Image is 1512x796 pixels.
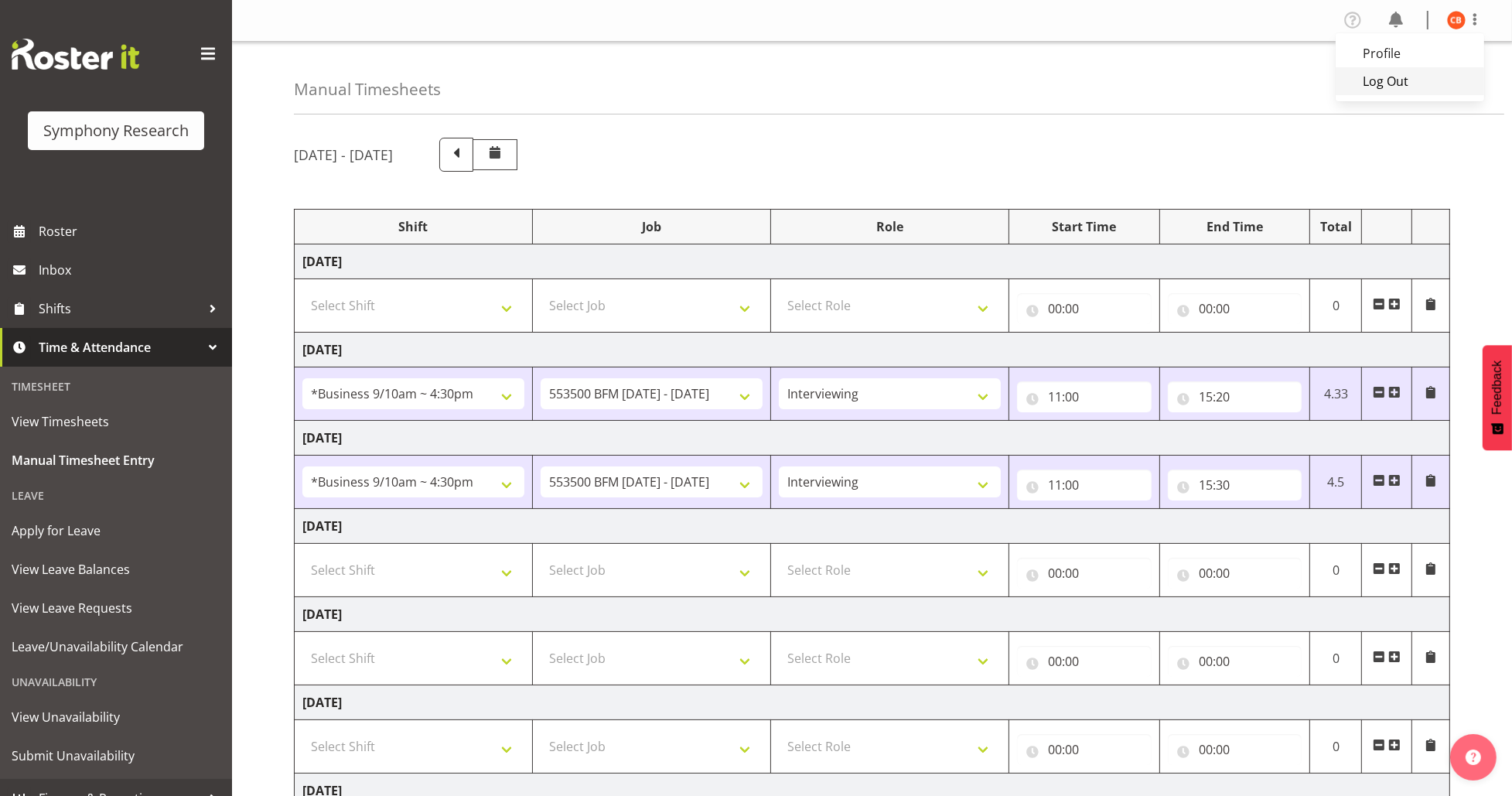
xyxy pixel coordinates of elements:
input: Click to select... [1017,470,1152,500]
input: Click to select... [1017,381,1152,412]
td: [DATE] [295,509,1450,544]
div: Job [541,217,763,236]
td: 0 [1310,632,1362,685]
input: Click to select... [1168,734,1302,765]
td: 4.5 [1310,456,1362,509]
span: View Timesheets [12,410,220,433]
div: Leave [4,480,228,511]
a: Log Out [1336,67,1484,95]
span: Roster [39,220,224,243]
td: [DATE] [295,421,1450,456]
span: Feedback [1490,360,1504,415]
input: Click to select... [1017,734,1152,765]
a: View Unavailability [4,698,228,736]
a: Manual Timesheet Entry [4,441,228,480]
a: View Leave Balances [4,550,228,589]
span: View Leave Requests [12,596,220,620]
td: 0 [1310,279,1362,333]
div: End Time [1168,217,1302,236]
td: 4.33 [1310,367,1362,421]
input: Click to select... [1017,293,1152,324]
span: Leave/Unavailability Calendar [12,635,220,658]
img: help-xxl-2.png [1466,750,1481,765]
td: [DATE] [295,244,1450,279]
input: Click to select... [1017,646,1152,677]
input: Click to select... [1168,470,1302,500]
span: View Unavailability [12,705,220,729]
button: Feedback - Show survey [1483,345,1512,450]
input: Click to select... [1168,646,1302,677]
div: Symphony Research [43,119,189,142]
td: [DATE] [295,597,1450,632]
a: Leave/Unavailability Calendar [4,627,228,666]
td: 0 [1310,544,1362,597]
div: Role [779,217,1001,236]
div: Total [1318,217,1353,236]
a: Apply for Leave [4,511,228,550]
a: View Leave Requests [4,589,228,627]
input: Click to select... [1168,381,1302,412]
a: Submit Unavailability [4,736,228,775]
img: Rosterit website logo [12,39,139,70]
input: Click to select... [1017,558,1152,589]
div: Timesheet [4,371,228,402]
a: View Timesheets [4,402,228,441]
a: Profile [1336,39,1484,67]
input: Click to select... [1168,293,1302,324]
div: Unavailability [4,666,228,698]
span: Time & Attendance [39,336,201,359]
span: Shifts [39,297,201,320]
span: Inbox [39,258,224,282]
td: 0 [1310,720,1362,774]
h5: [DATE] - [DATE] [294,146,393,163]
h4: Manual Timesheets [294,80,441,98]
img: chelsea-bartlett11426.jpg [1447,11,1466,29]
span: Submit Unavailability [12,744,220,767]
span: View Leave Balances [12,558,220,581]
td: [DATE] [295,333,1450,367]
div: Start Time [1017,217,1152,236]
span: Apply for Leave [12,519,220,542]
span: Manual Timesheet Entry [12,449,220,472]
td: [DATE] [295,685,1450,720]
div: Shift [302,217,524,236]
input: Click to select... [1168,558,1302,589]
